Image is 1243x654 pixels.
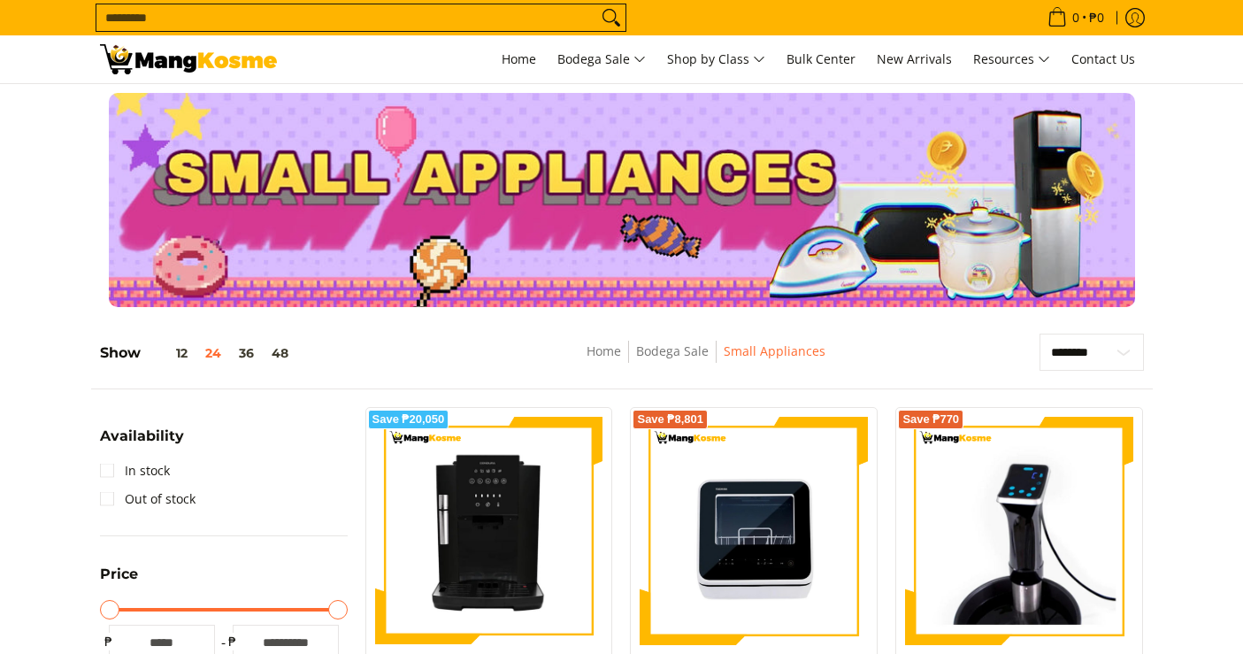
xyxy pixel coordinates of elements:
[230,346,263,360] button: 36
[557,49,646,71] span: Bodega Sale
[640,417,868,645] img: Toshiba Mini 4-Set Dishwasher (Class A)
[587,342,621,359] a: Home
[457,341,955,381] nav: Breadcrumbs
[100,457,170,485] a: In stock
[724,342,825,359] a: Small Appliances
[1042,8,1109,27] span: •
[1071,50,1135,67] span: Contact Us
[902,414,959,425] span: Save ₱770
[658,35,774,83] a: Shop by Class
[100,44,277,74] img: Small Appliances l Mang Kosme: Home Appliances Warehouse Sale
[295,35,1144,83] nav: Main Menu
[905,417,1133,645] img: Condura Sous Vide (Class A)
[100,429,184,457] summary: Open
[100,567,138,595] summary: Open
[1063,35,1144,83] a: Contact Us
[372,414,445,425] span: Save ₱20,050
[637,414,703,425] span: Save ₱8,801
[1086,12,1107,24] span: ₱0
[196,346,230,360] button: 24
[100,567,138,581] span: Price
[868,35,961,83] a: New Arrivals
[778,35,864,83] a: Bulk Center
[549,35,655,83] a: Bodega Sale
[877,50,952,67] span: New Arrivals
[667,49,765,71] span: Shop by Class
[141,346,196,360] button: 12
[100,485,196,513] a: Out of stock
[502,50,536,67] span: Home
[973,49,1050,71] span: Resources
[597,4,625,31] button: Search
[1070,12,1082,24] span: 0
[100,344,297,362] h5: Show
[100,633,118,650] span: ₱
[100,429,184,443] span: Availability
[263,346,297,360] button: 48
[636,342,709,359] a: Bodega Sale
[224,633,242,650] span: ₱
[964,35,1059,83] a: Resources
[786,50,856,67] span: Bulk Center
[375,417,603,645] img: Condura Automatic Espresso Machine (Class A)
[493,35,545,83] a: Home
